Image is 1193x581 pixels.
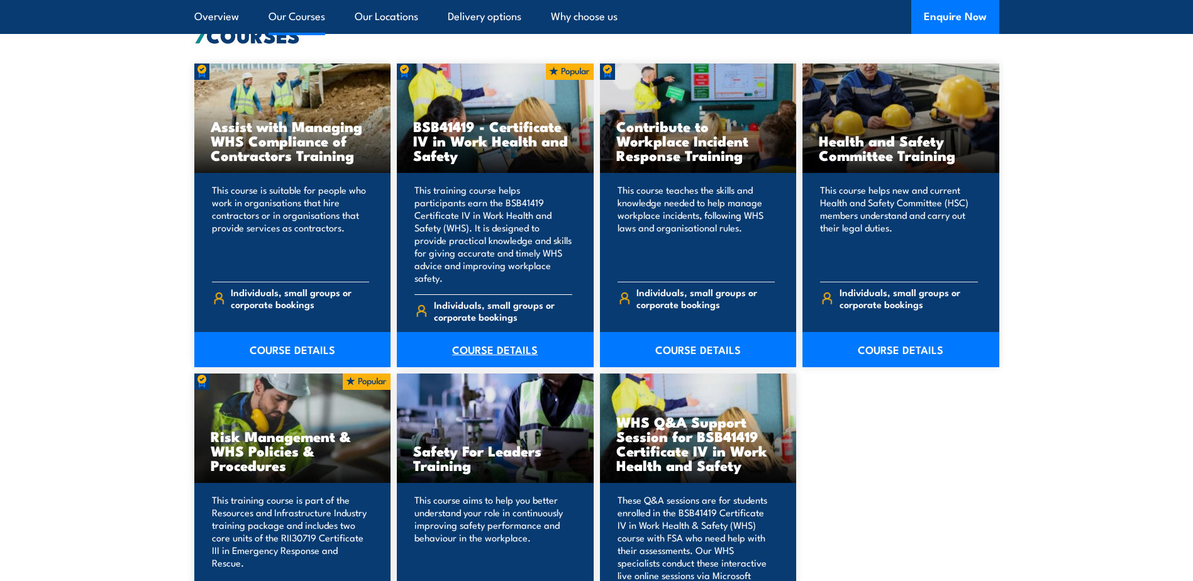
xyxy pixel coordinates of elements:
[413,119,577,162] h3: BSB41419 - Certificate IV in Work Health and Safety
[194,19,206,50] strong: 7
[600,332,797,367] a: COURSE DETAILS
[212,184,370,272] p: This course is suitable for people who work in organisations that hire contractors or in organisa...
[840,286,978,310] span: Individuals, small groups or corporate bookings
[211,429,375,472] h3: Risk Management & WHS Policies & Procedures
[434,299,572,323] span: Individuals, small groups or corporate bookings
[194,332,391,367] a: COURSE DETAILS
[819,133,983,162] h3: Health and Safety Committee Training
[231,286,369,310] span: Individuals, small groups or corporate bookings
[616,414,780,472] h3: WHS Q&A Support Session for BSB41419 Certificate IV in Work Health and Safety
[618,184,775,272] p: This course teaches the skills and knowledge needed to help manage workplace incidents, following...
[414,184,572,284] p: This training course helps participants earn the BSB41419 Certificate IV in Work Health and Safet...
[397,332,594,367] a: COURSE DETAILS
[802,332,999,367] a: COURSE DETAILS
[211,119,375,162] h3: Assist with Managing WHS Compliance of Contractors Training
[194,26,999,43] h2: COURSES
[616,119,780,162] h3: Contribute to Workplace Incident Response Training
[820,184,978,272] p: This course helps new and current Health and Safety Committee (HSC) members understand and carry ...
[636,286,775,310] span: Individuals, small groups or corporate bookings
[413,443,577,472] h3: Safety For Leaders Training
